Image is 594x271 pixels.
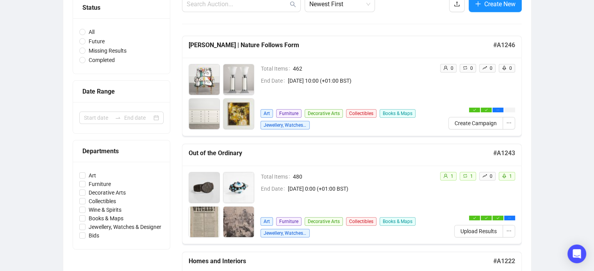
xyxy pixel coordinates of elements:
span: ellipsis [508,216,511,220]
span: Collectibles [346,109,376,118]
span: check [473,108,476,112]
span: 0 [470,66,473,71]
span: ellipsis [496,108,499,112]
input: Start date [84,113,112,122]
span: 1 [509,174,512,179]
span: [DATE] 0:00 (+01:00 BST) [288,184,433,193]
span: Collectibles [86,197,119,205]
span: 1 [470,174,473,179]
span: Books & Maps [380,109,416,118]
span: Decorative Arts [305,217,343,226]
span: rise [482,174,487,178]
span: ellipsis [506,120,512,126]
img: 3_1.jpg [189,207,219,237]
img: 1_1.jpg [189,172,219,203]
span: search [290,1,296,7]
span: check [496,216,499,220]
span: check [485,108,488,112]
span: user [443,66,448,70]
span: Future [86,37,108,46]
h5: # A1222 [493,257,515,266]
span: Books & Maps [86,214,127,223]
span: Wine & Spirits [86,205,125,214]
div: Departments [82,146,161,156]
span: plus [475,1,481,7]
span: End Date [261,184,288,193]
span: 0 [490,66,492,71]
span: check [473,216,476,220]
img: 2_1.jpg [223,64,254,95]
img: 1_1.jpg [189,64,219,95]
span: Jewellery, Watches & Designer [260,121,310,129]
div: Open Intercom Messenger [567,244,586,263]
span: to [115,115,121,121]
span: check [485,216,488,220]
span: [DATE] 10:00 (+01:00 BST) [288,76,433,85]
span: Jewellery, Watches & Designer [260,229,310,237]
img: 4_1.jpg [223,99,254,129]
span: All [86,28,98,36]
span: End Date [261,76,288,85]
span: 0 [509,66,512,71]
div: Date Range [82,87,161,96]
span: rocket [502,66,507,70]
img: 2_1.jpg [223,172,254,203]
h5: Out of the Ordinary [189,149,493,158]
span: Decorative Arts [86,188,129,197]
span: Bids [86,231,102,240]
span: Collectibles [346,217,376,226]
span: swap-right [115,115,121,121]
span: Art [260,217,273,226]
h5: [PERSON_NAME] | Nature Follows Form [189,41,493,50]
span: Art [86,171,99,180]
span: upload [454,1,460,7]
span: Completed [86,56,118,64]
img: 4_1.jpg [223,207,254,237]
span: Decorative Arts [305,109,343,118]
span: Books & Maps [380,217,416,226]
div: Status [82,3,161,12]
span: Art [260,109,273,118]
span: Jewellery, Watches & Designer [86,223,164,231]
span: user [443,174,448,178]
h5: # A1243 [493,149,515,158]
span: Furniture [276,217,301,226]
button: Create Campaign [448,117,503,129]
span: Upload Results [460,227,497,236]
span: Missing Results [86,46,130,55]
img: 3_1.jpg [189,99,219,129]
span: Furniture [86,180,114,188]
span: 0 [451,66,453,71]
span: Total Items [261,172,293,181]
h5: Homes and Interiors [189,257,493,266]
h5: # A1246 [493,41,515,50]
span: rise [482,66,487,70]
span: Create Campaign [455,119,497,128]
span: 462 [293,64,433,73]
span: 0 [490,174,492,179]
a: Out of the Ordinary#A1243Total Items480End Date[DATE] 0:00 (+01:00 BST)ArtFurnitureDecorative Art... [182,144,522,244]
span: retweet [463,66,467,70]
input: End date [124,113,152,122]
span: Total Items [261,64,293,73]
span: Furniture [276,109,301,118]
button: Upload Results [454,225,503,237]
span: 1 [451,174,453,179]
span: 480 [293,172,433,181]
a: [PERSON_NAME] | Nature Follows Form#A1246Total Items462End Date[DATE] 10:00 (+01:00 BST)ArtFurnit... [182,36,522,136]
span: retweet [463,174,467,178]
span: rocket [502,174,507,178]
span: ellipsis [506,228,512,234]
